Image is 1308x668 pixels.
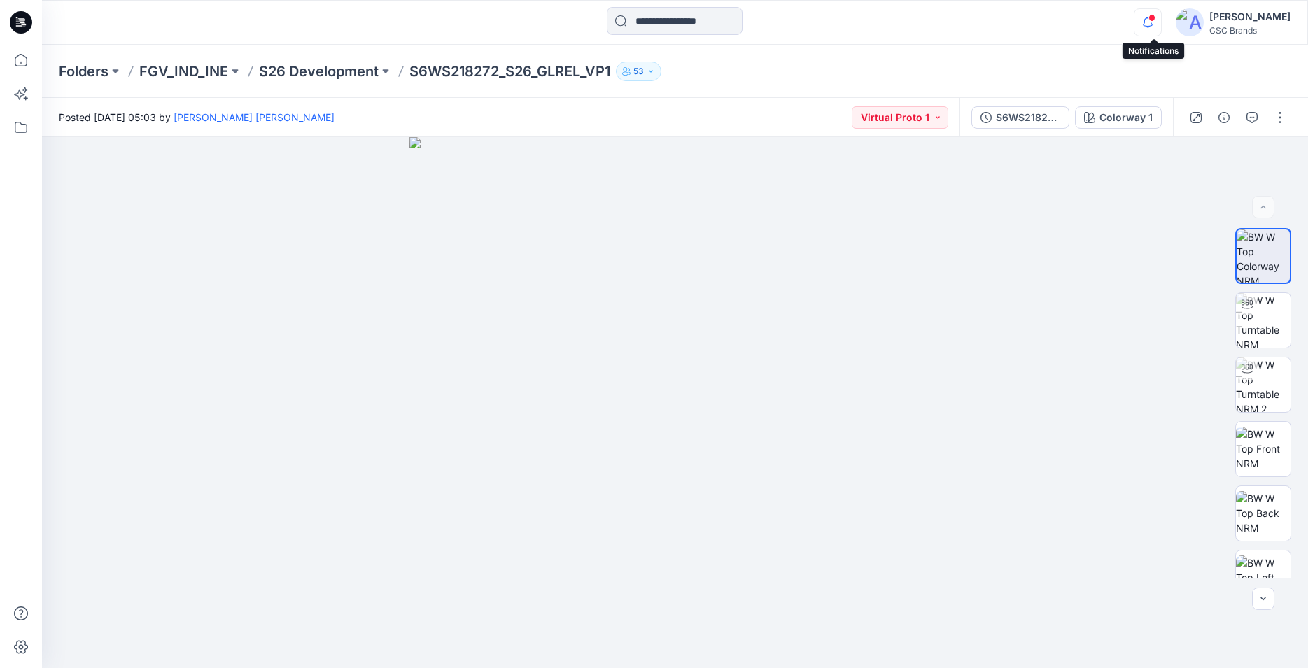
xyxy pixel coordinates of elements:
[59,110,335,125] span: Posted [DATE] 05:03 by
[971,106,1069,129] button: S6WS218272_S26_GLREL_VP1
[1075,106,1162,129] button: Colorway 1
[633,64,644,79] p: 53
[996,110,1060,125] div: S6WS218272_S26_GLREL_VP1
[174,111,335,123] a: [PERSON_NAME] [PERSON_NAME]
[1209,8,1291,25] div: [PERSON_NAME]
[616,62,661,81] button: 53
[1176,8,1204,36] img: avatar
[1236,293,1291,348] img: BW W Top Turntable NRM
[1236,357,1291,412] img: BW W Top Turntable NRM 2
[139,62,228,81] a: FGV_IND_INE
[409,62,610,81] p: S6WS218272_S26_GLREL_VP1
[1236,491,1291,535] img: BW W Top Back NRM
[1236,427,1291,471] img: BW W Top Front NRM
[1236,555,1291,599] img: BW W Top Left NRM
[409,137,941,668] img: eyJhbGciOiJIUzI1NiIsImtpZCI6IjAiLCJzbHQiOiJzZXMiLCJ0eXAiOiJKV1QifQ.eyJkYXRhIjp7InR5cGUiOiJzdG9yYW...
[259,62,379,81] a: S26 Development
[59,62,108,81] a: Folders
[1213,106,1235,129] button: Details
[1099,110,1153,125] div: Colorway 1
[1209,25,1291,36] div: CSC Brands
[1237,229,1290,283] img: BW W Top Colorway NRM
